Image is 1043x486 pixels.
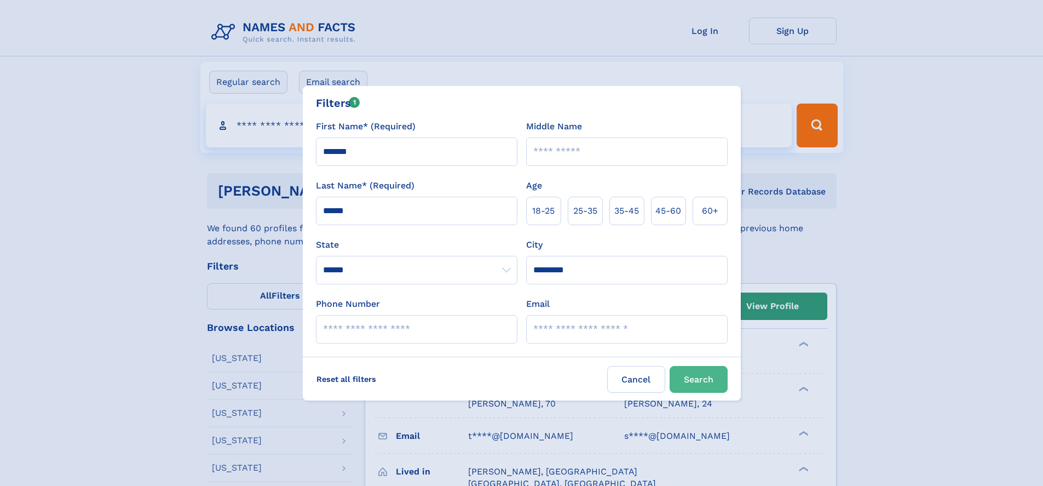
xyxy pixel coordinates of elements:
[316,179,414,192] label: Last Name* (Required)
[526,238,543,251] label: City
[526,179,542,192] label: Age
[316,95,360,111] div: Filters
[607,366,665,393] label: Cancel
[316,238,517,251] label: State
[316,298,380,311] label: Phone Number
[316,120,416,133] label: First Name* (Required)
[309,366,383,392] label: Reset all filters
[655,204,681,218] span: 45‑60
[614,204,639,218] span: 35‑45
[526,298,550,311] label: Email
[702,204,718,218] span: 60+
[526,120,582,133] label: Middle Name
[670,366,728,393] button: Search
[532,204,555,218] span: 18‑25
[573,204,597,218] span: 25‑35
